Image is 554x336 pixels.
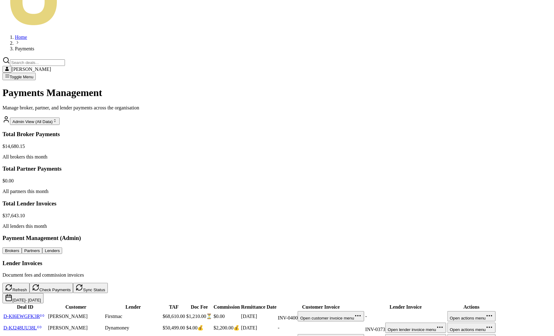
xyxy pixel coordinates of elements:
[186,313,213,319] div: $1,210.00
[3,325,42,330] a: D-KJ248UU38L
[198,325,204,330] span: Payment Received
[2,154,552,160] p: All brokers this month
[450,327,486,332] span: Open actions menu
[42,247,62,254] button: Lenders
[2,247,22,254] button: Brokers
[15,35,27,40] a: Home
[385,323,446,333] button: Open lender invoice menu
[2,272,552,278] p: Document fees and commission invoices
[105,322,162,333] td: Dynamoney
[11,67,51,72] span: [PERSON_NAME]
[278,325,279,330] span: -
[214,325,240,331] div: $2,200.00
[3,304,47,310] th: Deal ID
[234,325,240,330] span: Payment Received
[214,314,240,319] div: $0.00
[2,87,552,99] h1: Payments Management
[163,304,185,310] th: TAF
[447,304,496,310] th: Actions
[2,283,30,293] button: Refresh
[186,304,213,310] th: Doc Fee
[2,105,552,111] p: Manage broker, partner, and lender payments across the organisation
[277,304,364,310] th: Customer Invoice
[2,200,552,207] h3: Total Lender Invoices
[22,247,42,254] button: Partners
[2,144,552,149] div: $14,680.15
[105,304,162,310] th: Lender
[2,293,43,303] button: [DATE]- [DATE]
[2,165,552,172] h3: Total Partner Payments
[2,35,552,52] nav: breadcrumb
[300,316,354,320] span: Open customer invoice menu
[10,59,65,66] input: Search deals
[105,311,162,322] td: Firstmac
[2,223,552,229] p: All lenders this month
[298,311,364,321] button: Open customer invoice menu
[206,314,213,319] span: Payment Pending
[365,327,385,332] span: DB ID: cme2flml5000dv2pvx0txw01r Xero ID: ebb66752-7fdb-409c-9331-23e82635effb
[48,311,104,322] td: [PERSON_NAME]
[450,316,486,320] span: Open actions menu
[2,260,552,267] h3: Lender Invoices
[15,46,34,51] span: Payments
[2,178,552,184] div: $0.00
[2,131,552,138] h3: Total Broker Payments
[241,311,277,322] td: [DATE]
[163,325,185,331] div: $50,499.00
[73,283,108,293] button: Sync Status
[2,235,552,242] h3: Payment Management (Admin)
[186,325,213,331] div: $4.00
[365,304,446,310] th: Lender Invoice
[388,327,436,332] span: Open lender invoice menu
[447,323,496,333] button: Open actions menu
[278,315,298,320] span: DB ID: cme7tiwoc0006sym4ur1ea6s1 Xero ID: 25a61069-518a-44a4-b25e-35ffe1f0f5b3
[447,311,496,321] button: Open actions menu
[30,283,73,293] button: Check Payments
[3,314,44,319] a: D-KI6EWGFK3R
[2,213,552,219] div: $37,643.10
[163,314,185,319] div: $68,610.00
[2,189,552,194] p: All partners this month
[213,304,240,310] th: Commission
[365,314,367,319] span: -
[2,73,36,80] button: Toggle Menu
[241,322,277,333] td: [DATE]
[48,304,104,310] th: Customer
[48,322,104,333] td: [PERSON_NAME]
[241,304,277,310] th: Remittance Date
[10,75,33,79] span: Toggle Menu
